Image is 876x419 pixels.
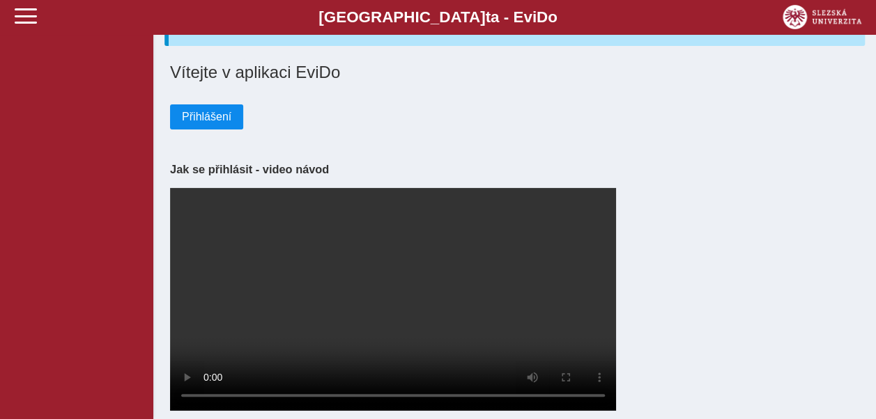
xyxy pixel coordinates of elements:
button: Přihlášení [170,104,243,129]
h1: Vítejte v aplikaci EviDo [170,63,859,82]
span: o [548,8,558,26]
h3: Jak se přihlásit - video návod [170,163,859,176]
video: Your browser does not support the video tag. [170,188,616,411]
img: logo_web_su.png [783,5,861,29]
span: D [537,8,548,26]
b: [GEOGRAPHIC_DATA] a - Evi [42,8,834,26]
span: Přihlášení [182,111,231,123]
span: t [485,8,490,26]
